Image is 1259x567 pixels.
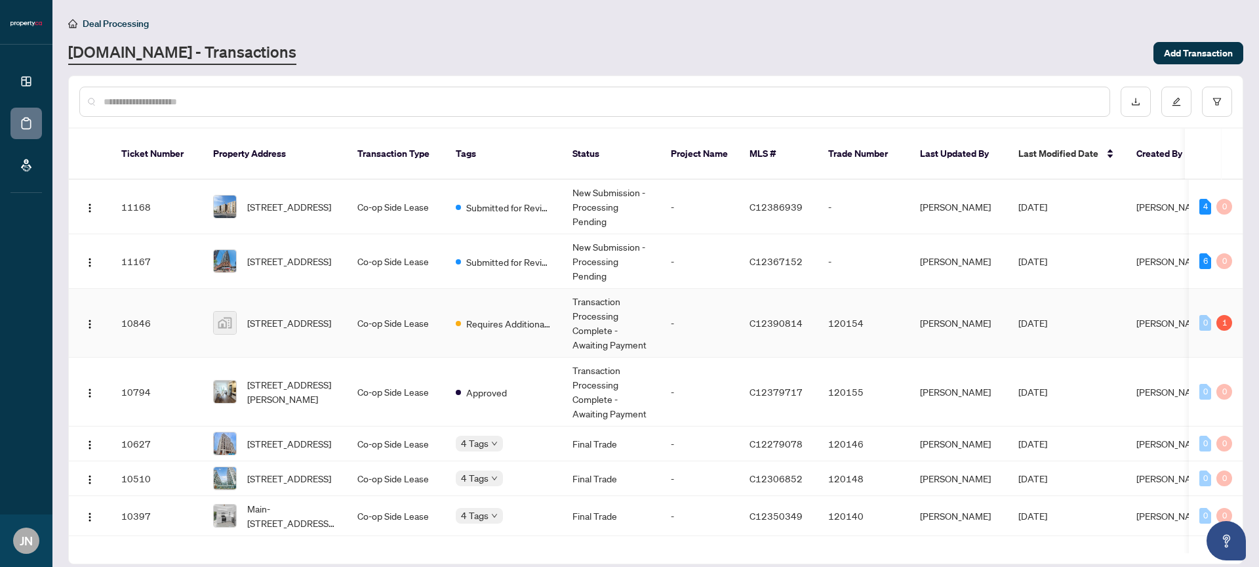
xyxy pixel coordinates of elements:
img: thumbnail-img [214,467,236,490]
span: [STREET_ADDRESS] [247,316,331,330]
button: Logo [79,381,100,402]
td: - [660,461,739,496]
span: [DATE] [1018,255,1047,267]
td: Final Trade [562,461,660,496]
span: C12279078 [749,438,803,450]
td: [PERSON_NAME] [909,461,1008,496]
th: MLS # [739,129,818,180]
div: 0 [1216,436,1232,451]
th: Trade Number [818,129,909,180]
td: 11168 [111,180,203,234]
span: [STREET_ADDRESS][PERSON_NAME] [247,377,336,406]
td: Transaction Processing Complete - Awaiting Payment [562,358,660,427]
td: Transaction Processing Complete - Awaiting Payment [562,289,660,358]
span: Submitted for Review [466,255,551,269]
button: Logo [79,505,100,526]
div: 0 [1199,471,1211,486]
div: 0 [1216,384,1232,400]
td: 10846 [111,289,203,358]
img: Logo [85,512,95,522]
button: download [1121,87,1151,117]
button: Logo [79,251,100,272]
img: logo [10,20,42,28]
span: Add Transaction [1164,43,1233,64]
td: Co-op Side Lease [347,427,445,461]
th: Property Address [203,129,347,180]
img: thumbnail-img [214,505,236,527]
span: Main-[STREET_ADDRESS][PERSON_NAME] [247,501,336,530]
th: Transaction Type [347,129,445,180]
img: Logo [85,257,95,268]
div: 1 [1216,315,1232,331]
td: [PERSON_NAME] [909,234,1008,289]
span: C12367152 [749,255,803,267]
span: down [491,475,498,482]
span: [DATE] [1018,201,1047,213]
td: New Submission - Processing Pending [562,180,660,234]
td: [PERSON_NAME] [909,496,1008,536]
span: Approved [466,385,507,400]
span: [DATE] [1018,472,1047,484]
span: [DATE] [1018,317,1047,329]
button: filter [1202,87,1232,117]
span: 4 Tags [461,471,489,486]
div: 0 [1216,471,1232,486]
span: [PERSON_NAME] [1136,255,1207,267]
td: - [660,289,739,358]
span: Last Modified Date [1018,146,1098,161]
span: C12390814 [749,317,803,329]
th: Ticket Number [111,129,203,180]
span: [STREET_ADDRESS] [247,199,331,214]
span: [DATE] [1018,510,1047,522]
button: Logo [79,433,100,454]
th: Project Name [660,129,739,180]
span: [STREET_ADDRESS] [247,471,331,486]
td: Co-op Side Lease [347,234,445,289]
button: Open asap [1207,521,1246,560]
td: - [660,358,739,427]
th: Status [562,129,660,180]
img: thumbnail-img [214,250,236,272]
div: 0 [1216,508,1232,524]
span: Submitted for Review [466,200,551,215]
td: Final Trade [562,427,660,461]
span: down [491,513,498,519]
img: thumbnail-img [214,381,236,403]
span: JN [20,532,33,550]
th: Created By [1126,129,1205,180]
span: [PERSON_NAME] [1136,317,1207,329]
img: thumbnail-img [214,432,236,455]
span: [PERSON_NAME] [1136,472,1207,484]
a: [DOMAIN_NAME] - Transactions [68,41,296,65]
span: C12306852 [749,472,803,484]
div: 0 [1216,253,1232,269]
td: Co-op Side Lease [347,289,445,358]
span: 4 Tags [461,508,489,523]
td: - [818,180,909,234]
span: [STREET_ADDRESS] [247,254,331,268]
span: download [1131,97,1140,106]
td: - [660,427,739,461]
button: Logo [79,468,100,489]
td: Co-op Side Lease [347,180,445,234]
td: 11167 [111,234,203,289]
td: [PERSON_NAME] [909,289,1008,358]
div: 0 [1199,436,1211,451]
button: Logo [79,312,100,333]
span: [PERSON_NAME] [1136,510,1207,522]
td: Co-op Side Lease [347,358,445,427]
td: 120146 [818,427,909,461]
span: [STREET_ADDRESS] [247,436,331,451]
span: down [491,440,498,447]
span: [DATE] [1018,386,1047,398]
td: Co-op Side Lease [347,461,445,496]
img: thumbnail-img [214,196,236,218]
span: [PERSON_NAME] [1136,201,1207,213]
td: 120140 [818,496,909,536]
button: Logo [79,196,100,217]
span: [PERSON_NAME] [1136,438,1207,450]
span: 4 Tags [461,436,489,451]
span: Deal Processing [83,18,149,30]
div: 0 [1199,315,1211,331]
span: [PERSON_NAME] [1136,386,1207,398]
